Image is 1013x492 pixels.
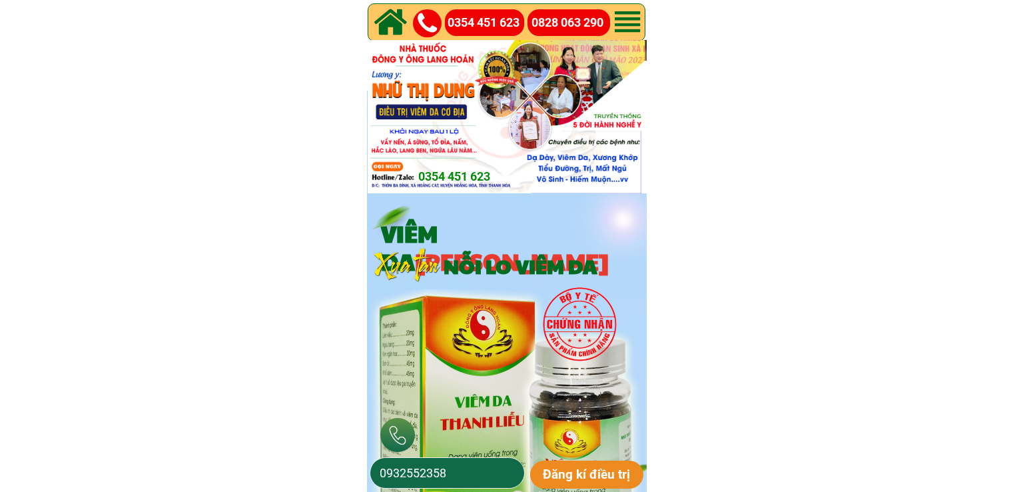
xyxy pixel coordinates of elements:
[381,219,662,275] h3: VIÊM DA
[530,461,644,489] p: Đăng kí điều trị
[418,167,551,187] a: 0354 451 623
[448,13,526,33] a: 0354 451 623
[531,13,611,33] a: 0828 063 290
[376,458,518,488] input: Số điện thoại
[444,254,675,278] h3: NỖI LO VIÊM DA
[415,245,609,277] span: [PERSON_NAME]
